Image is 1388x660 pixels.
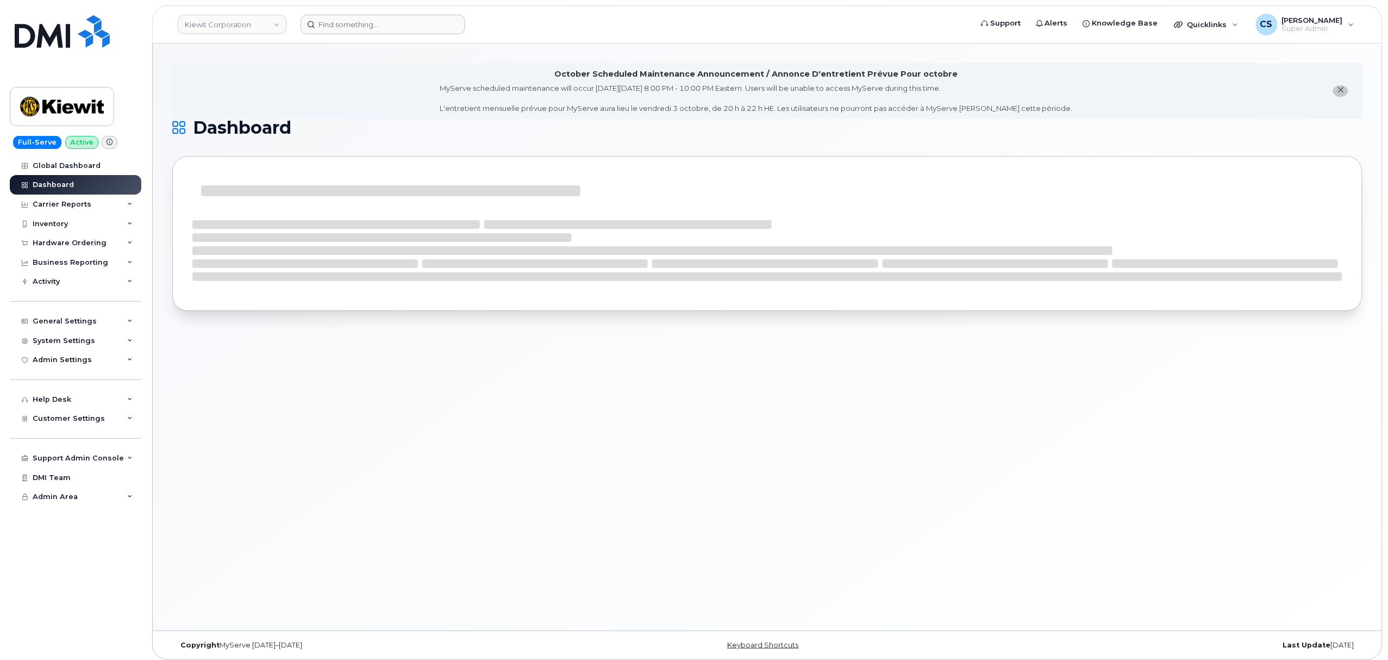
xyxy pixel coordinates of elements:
span: Dashboard [193,120,291,136]
a: Keyboard Shortcuts [728,641,799,649]
strong: Copyright [180,641,220,649]
div: MyServe [DATE]–[DATE] [172,641,569,650]
iframe: Messenger Launcher [1341,613,1380,652]
button: close notification [1333,85,1348,97]
div: MyServe scheduled maintenance will occur [DATE][DATE] 8:00 PM - 10:00 PM Eastern. Users will be u... [440,83,1073,114]
div: October Scheduled Maintenance Announcement / Annonce D'entretient Prévue Pour octobre [555,69,958,80]
div: [DATE] [966,641,1362,650]
strong: Last Update [1283,641,1331,649]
